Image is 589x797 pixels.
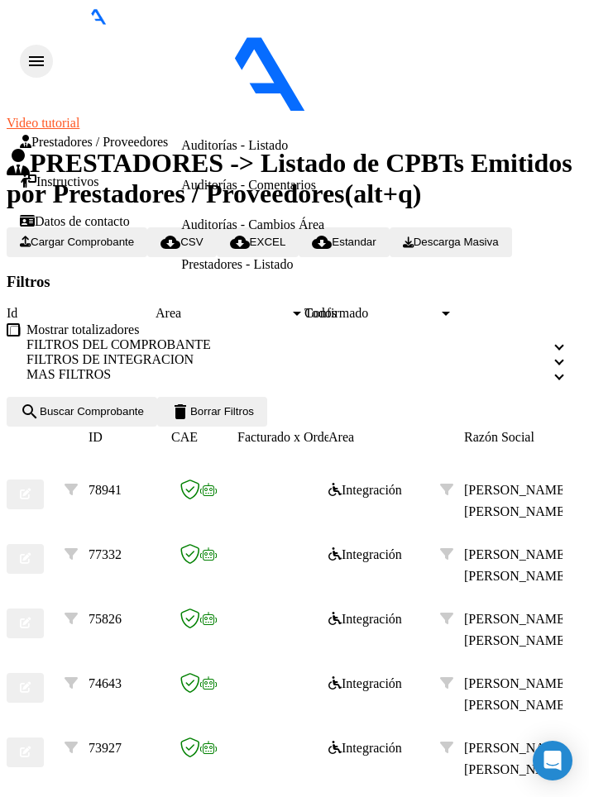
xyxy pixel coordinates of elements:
[20,174,99,189] a: Instructivos
[181,257,293,271] a: Prestadores - Listado
[26,51,46,71] mat-icon: menu
[181,138,288,152] a: Auditorías - Listado
[445,101,492,115] span: - OSPIF
[20,214,130,229] a: Datos de contacto
[20,135,168,150] a: Prestadores / Proveedores
[53,25,445,112] img: Logo SAAS
[533,741,572,780] div: Open Intercom Messenger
